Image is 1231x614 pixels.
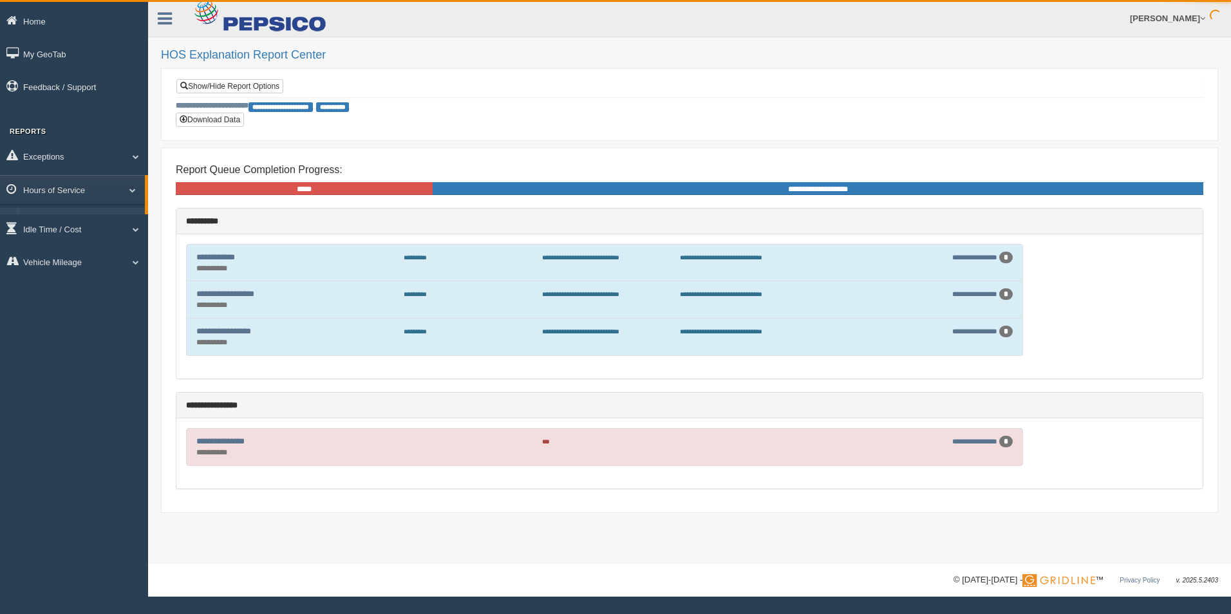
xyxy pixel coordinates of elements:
[1120,577,1160,584] a: Privacy Policy
[161,49,1218,62] h2: HOS Explanation Report Center
[176,113,244,127] button: Download Data
[176,79,283,93] a: Show/Hide Report Options
[23,208,145,231] a: HOS Explanation Reports
[954,573,1218,587] div: © [DATE]-[DATE] - ™
[176,164,1203,176] h4: Report Queue Completion Progress:
[1022,574,1095,587] img: Gridline
[1176,577,1218,584] span: v. 2025.5.2403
